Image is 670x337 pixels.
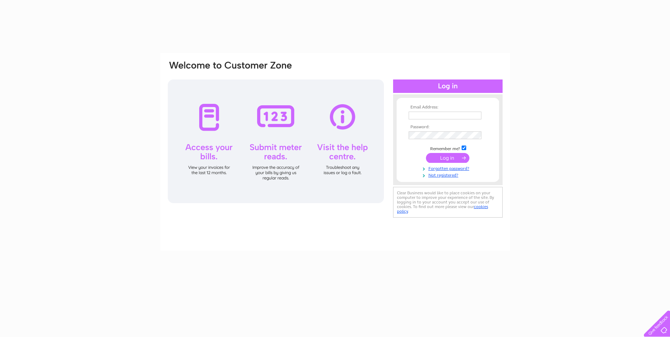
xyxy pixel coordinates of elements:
[393,187,503,218] div: Clear Business would like to place cookies on your computer to improve your experience of the sit...
[397,204,488,214] a: cookies policy
[407,125,489,130] th: Password:
[409,171,489,178] a: Not registered?
[407,144,489,152] td: Remember me?
[407,105,489,110] th: Email Address:
[426,153,469,163] input: Submit
[409,165,489,171] a: Forgotten password?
